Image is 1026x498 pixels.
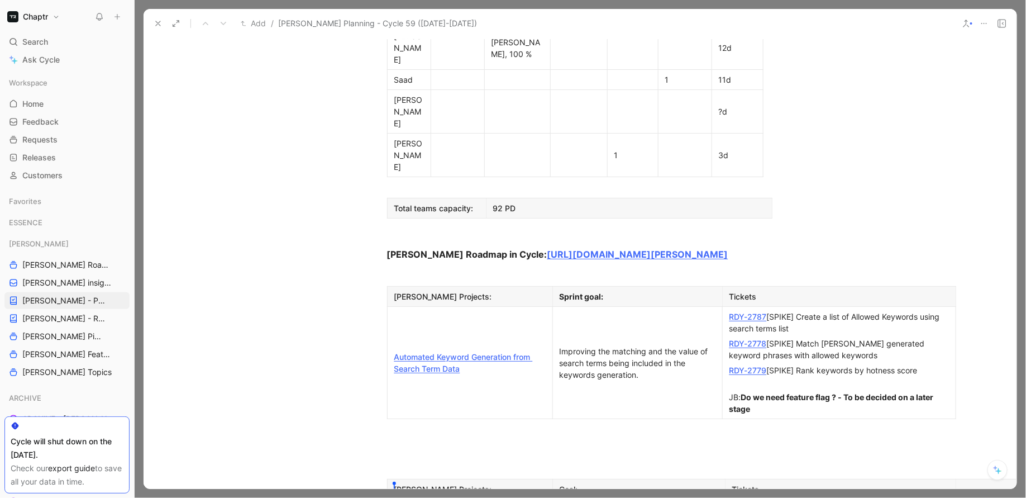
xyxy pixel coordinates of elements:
[729,312,767,321] a: RDY-2787
[491,36,543,60] div: [PERSON_NAME], 100 %
[9,392,41,404] span: ARCHIVE
[22,313,108,324] span: [PERSON_NAME] - REFINEMENTS
[394,30,424,65] div: [PERSON_NAME]
[271,17,274,30] span: /
[4,390,130,445] div: ARCHIVEARCHIVE - [PERSON_NAME] PipelineARCHIVE - Noa Pipeline
[614,149,651,161] div: 1
[4,34,130,50] div: Search
[4,257,130,273] a: [PERSON_NAME] Roadmap - open items
[493,202,765,214] div: 92 PD
[394,352,533,373] a: Automated Keyword Generation from Search Term Data
[22,367,112,378] span: [PERSON_NAME] Topics
[11,462,123,488] div: Check our to save all your data in time.
[22,349,114,360] span: [PERSON_NAME] Features
[394,202,479,214] div: Total teams capacity:
[4,113,130,130] a: Feedback
[22,295,107,306] span: [PERSON_NAME] - PLANNINGS
[4,328,130,345] a: [PERSON_NAME] Pipeline
[22,116,59,127] span: Feedback
[729,364,949,376] div: [SPIKE] Rank keywords by hotness score
[729,392,936,414] strong: Do we need feature flag ? - To be decided on a later stage
[22,35,48,49] span: Search
[22,331,104,342] span: [PERSON_NAME] Pipeline
[4,74,130,91] div: Workspace
[729,339,767,348] a: RDY-2778
[22,152,56,163] span: Releases
[4,274,130,291] a: [PERSON_NAME] insights
[4,96,130,112] a: Home
[4,167,130,184] a: Customers
[4,9,63,25] button: ChaptrChaptr
[729,380,949,415] div: JB:
[729,291,949,302] div: Tickets
[22,170,63,181] span: Customers
[4,235,130,252] div: [PERSON_NAME]
[4,214,130,231] div: ESSENCE
[394,483,546,495] div: [PERSON_NAME] Projects:
[4,310,130,327] a: [PERSON_NAME] - REFINEMENTS
[7,11,18,22] img: Chaptr
[4,346,130,363] a: [PERSON_NAME] Features
[9,196,41,207] span: Favorites
[48,463,95,473] a: export guide
[22,53,60,67] span: Ask Cycle
[238,17,269,30] button: Add
[394,137,424,173] div: [PERSON_NAME]
[4,51,130,68] a: Ask Cycle
[729,366,767,375] a: RDY-2779
[394,74,424,86] div: Saad
[560,483,718,495] div: Goal:
[4,411,130,428] a: ARCHIVE - [PERSON_NAME] Pipeline
[4,193,130,210] div: Favorites
[560,292,604,301] strong: Sprint goal:
[4,390,130,406] div: ARCHIVE
[729,311,949,334] div: [SPIKE] Create a list of Allowed Keywords using search terms list
[23,12,48,22] h1: Chaptr
[4,292,130,309] a: [PERSON_NAME] - PLANNINGS
[719,106,756,117] div: ?d
[22,277,114,288] span: [PERSON_NAME] insights
[560,345,715,381] div: Improving the matching and the value of search terms being included in the keywords generation.
[278,17,477,30] span: [PERSON_NAME] Planning - Cycle 59 ([DATE]-[DATE])
[9,238,69,249] span: [PERSON_NAME]
[11,435,123,462] div: Cycle will shut down on the [DATE].
[4,131,130,148] a: Requests
[729,338,949,361] div: [SPIKE] Match [PERSON_NAME] generated keyword phrases with allowed keywords
[394,94,424,129] div: [PERSON_NAME]
[4,235,130,381] div: [PERSON_NAME][PERSON_NAME] Roadmap - open items[PERSON_NAME] insights[PERSON_NAME] - PLANNINGS[PE...
[4,214,130,234] div: ESSENCE
[665,74,705,86] div: 1
[394,291,546,302] div: [PERSON_NAME] Projects:
[22,259,111,271] span: [PERSON_NAME] Roadmap - open items
[719,149,756,161] div: 3d
[719,74,756,86] div: 11d
[4,149,130,166] a: Releases
[22,134,58,145] span: Requests
[547,249,728,260] a: [URL][DOMAIN_NAME][PERSON_NAME]
[719,42,756,54] div: 12d
[9,77,47,88] span: Workspace
[9,217,42,228] span: ESSENCE
[732,483,949,495] div: Tickets
[387,249,547,260] strong: [PERSON_NAME] Roadmap in Cycle:
[22,98,44,110] span: Home
[4,364,130,381] a: [PERSON_NAME] Topics
[22,414,117,425] span: ARCHIVE - [PERSON_NAME] Pipeline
